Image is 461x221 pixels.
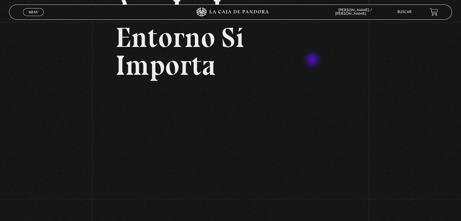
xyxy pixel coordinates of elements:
span: Menu [28,10,38,14]
span: [PERSON_NAME] / [PERSON_NAME] [335,8,372,16]
a: View your shopping cart [430,8,438,16]
a: Buscar [397,10,412,14]
span: Cerrar [26,15,41,19]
